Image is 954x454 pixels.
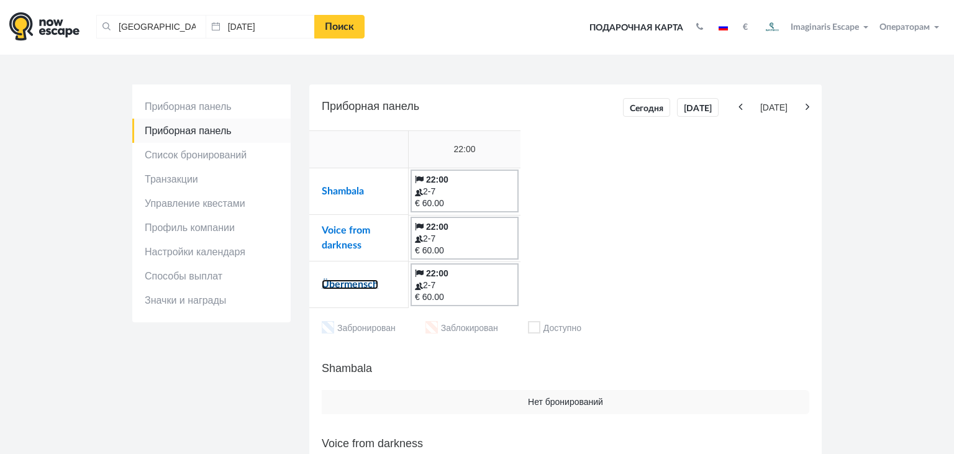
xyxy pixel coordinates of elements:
[876,21,945,34] button: Операторам
[425,321,498,337] li: Заблокирован
[426,268,448,278] b: 22:00
[132,288,291,312] a: Значки и награды
[879,23,930,32] span: Операторам
[132,264,291,288] a: Способы выплат
[322,225,370,250] a: Voice from darkness
[411,263,519,306] a: 22:00 2-7 € 60.00
[677,98,719,117] a: [DATE]
[132,191,291,216] a: Управление квестами
[132,240,291,264] a: Настройки календаря
[322,321,396,337] li: Забронирован
[9,12,79,41] img: logo
[757,15,874,40] button: Imaginaris Escape
[409,131,520,168] td: 22:00
[314,15,365,39] a: Поиск
[415,245,514,257] div: € 60.00
[132,94,291,119] a: Приборная панель
[415,186,514,197] div: 2-7
[411,217,519,260] a: 22:00 2-7 € 60.00
[96,15,206,39] input: Город или название квеста
[719,24,728,30] img: ru.jpg
[585,14,688,42] a: Подарочная карта
[791,20,859,32] span: Imaginaris Escape
[415,291,514,303] div: € 60.00
[322,97,809,118] h5: Приборная панель
[623,98,670,117] a: Сегодня
[743,23,748,32] strong: €
[322,186,364,196] a: Shambala
[411,170,519,212] a: 22:00 2-7 € 60.00
[415,233,514,245] div: 2-7
[322,390,809,414] td: Нет бронирований
[132,167,291,191] a: Транзакции
[322,359,809,378] h5: Shambala
[206,15,315,39] input: Дата
[132,143,291,167] a: Список бронирований
[322,434,809,453] h5: Voice from darkness
[426,222,448,232] b: 22:00
[528,321,581,337] li: Доступно
[415,197,514,209] div: € 60.00
[415,279,514,291] div: 2-7
[132,119,291,143] a: Приборная панель
[745,102,802,114] span: [DATE]
[132,216,291,240] a: Профиль компании
[322,279,378,289] a: Übermensch
[426,175,448,184] b: 22:00
[737,21,754,34] button: €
